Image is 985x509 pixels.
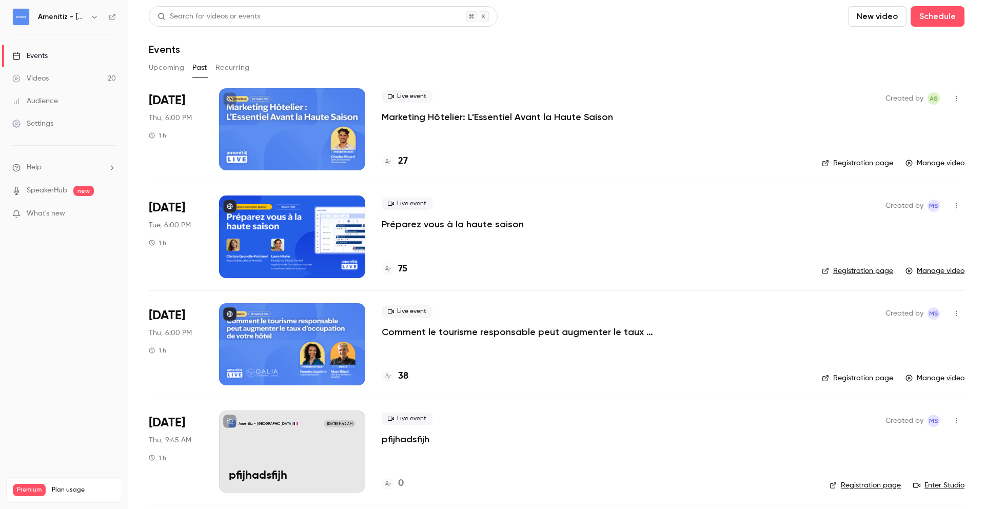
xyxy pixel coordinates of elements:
[382,369,408,383] a: 38
[885,92,923,105] span: Created by
[830,480,901,491] a: Registration page
[382,413,432,425] span: Live event
[149,346,166,355] div: 1 h
[822,266,893,276] a: Registration page
[885,307,923,320] span: Created by
[149,92,185,109] span: [DATE]
[382,198,432,210] span: Live event
[149,239,166,247] div: 1 h
[149,328,192,338] span: Thu, 6:00 PM
[324,420,355,427] span: [DATE] 9:45 AM
[905,373,964,383] a: Manage video
[149,454,166,462] div: 1 h
[905,158,964,168] a: Manage video
[398,262,407,276] h4: 75
[905,266,964,276] a: Manage video
[192,60,207,76] button: Past
[382,90,432,103] span: Live event
[27,185,67,196] a: SpeakerHub
[398,477,404,491] h4: 0
[928,92,940,105] span: Antonio Sottosanti
[928,200,940,212] span: Maria Serra
[382,218,524,230] a: Préparez vous à la haute saison
[12,51,48,61] div: Events
[382,433,429,445] a: pfijhadsfijh
[104,209,116,219] iframe: Noticeable Trigger
[149,88,203,170] div: May 22 Thu, 6:00 PM (Europe/Madrid)
[12,73,49,84] div: Videos
[13,9,29,25] img: Amenitiz - France 🇫🇷
[27,208,65,219] span: What's new
[930,92,938,105] span: AS
[848,6,907,27] button: New video
[149,307,185,324] span: [DATE]
[382,111,613,123] a: Marketing Hôtelier: L'Essentiel Avant la Haute Saison
[12,162,116,173] li: help-dropdown-opener
[149,60,184,76] button: Upcoming
[149,200,185,216] span: [DATE]
[822,158,893,168] a: Registration page
[12,96,58,106] div: Audience
[382,477,404,491] a: 0
[149,303,203,385] div: Mar 13 Thu, 6:00 PM (Europe/Madrid)
[911,6,964,27] button: Schedule
[382,154,408,168] a: 27
[52,486,115,494] span: Plan usage
[928,307,940,320] span: Maria Serra
[822,373,893,383] a: Registration page
[38,12,86,22] h6: Amenitiz - [GEOGRAPHIC_DATA] 🇫🇷
[382,262,407,276] a: 75
[229,469,356,483] p: pfijhadsfijh
[398,369,408,383] h4: 38
[239,421,298,426] p: Amenitiz - [GEOGRAPHIC_DATA] 🇫🇷
[885,200,923,212] span: Created by
[398,154,408,168] h4: 27
[157,11,260,22] div: Search for videos or events
[149,113,192,123] span: Thu, 6:00 PM
[73,186,94,196] span: new
[149,410,203,493] div: Mar 6 Thu, 9:45 AM (Europe/Madrid)
[27,162,42,173] span: Help
[382,326,689,338] a: Comment le tourisme responsable peut augmenter le taux d’occupation de votre hôtel
[929,415,938,427] span: MS
[219,410,365,493] a: pfijhadsfijhAmenitiz - [GEOGRAPHIC_DATA] 🇫🇷[DATE] 9:45 AMpfijhadsfijh
[929,200,938,212] span: MS
[149,435,191,445] span: Thu, 9:45 AM
[885,415,923,427] span: Created by
[149,131,166,140] div: 1 h
[929,307,938,320] span: MS
[149,220,191,230] span: Tue, 6:00 PM
[913,480,964,491] a: Enter Studio
[215,60,250,76] button: Recurring
[149,415,185,431] span: [DATE]
[13,484,46,496] span: Premium
[382,305,432,318] span: Live event
[928,415,940,427] span: Maria Serra
[149,43,180,55] h1: Events
[149,195,203,278] div: Apr 15 Tue, 6:00 PM (Europe/Madrid)
[12,119,53,129] div: Settings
